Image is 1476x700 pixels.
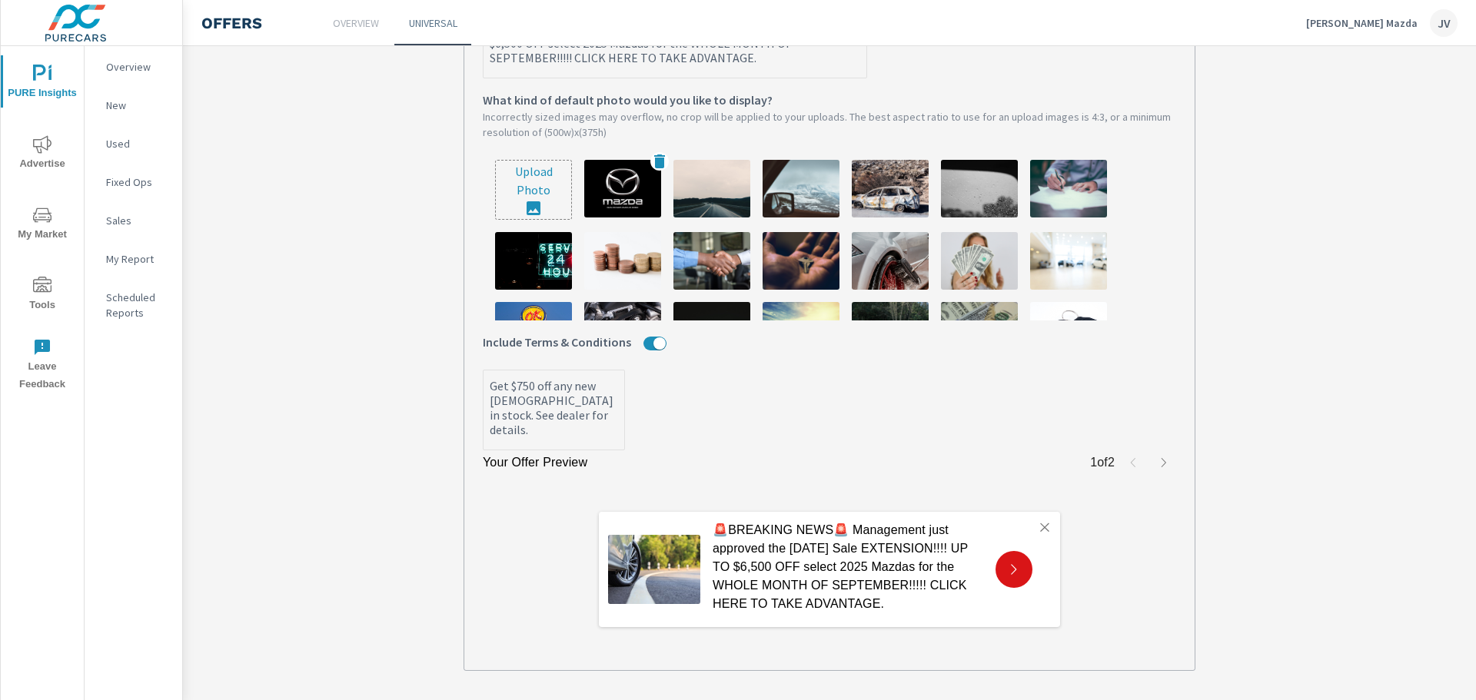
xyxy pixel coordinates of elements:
[106,251,170,267] p: My Report
[1,46,84,400] div: nav menu
[941,160,1018,217] img: description
[483,109,1176,140] p: Incorrectly sized images may overflow, no crop will be applied to your uploads. The best aspect r...
[85,171,182,194] div: Fixed Ops
[409,15,457,31] p: Universal
[584,232,661,290] img: description
[85,132,182,155] div: Used
[852,232,929,290] img: description
[584,160,661,217] img: description
[763,232,839,290] img: description
[1090,453,1115,472] p: 1 of 2
[85,286,182,324] div: Scheduled Reports
[584,302,661,360] img: description
[85,209,182,232] div: Sales
[106,174,170,190] p: Fixed Ops
[5,338,79,393] span: Leave Feedback
[673,232,750,290] img: description
[495,302,572,360] img: description
[483,91,773,109] span: What kind of default photo would you like to display?
[106,136,170,151] p: Used
[495,232,572,290] img: description
[1306,16,1418,30] p: [PERSON_NAME] Mazda
[484,373,624,450] textarea: Get $750 off any new [DEMOGRAPHIC_DATA] in stock. See dealer for details.
[106,213,170,228] p: Sales
[85,55,182,78] div: Overview
[483,333,631,351] span: Include Terms & Conditions
[85,247,182,270] div: My Report
[763,302,839,360] img: description
[673,302,750,360] img: description
[201,14,262,32] h4: Offers
[5,65,79,102] span: PURE Insights
[106,59,170,75] p: Overview
[1030,302,1107,360] img: description
[483,453,587,472] p: Your Offer Preview
[5,135,79,173] span: Advertise
[608,535,700,604] img: Vehicle purchase offer!
[653,337,666,350] button: Include Terms & Conditions
[713,521,983,613] p: 🚨BREAKING NEWS🚨 Management just approved the [DATE] Sale EXTENSION!!!! UP TO $6,500 OFF select 20...
[941,232,1018,290] img: description
[763,160,839,217] img: description
[333,15,379,31] p: Overview
[673,160,750,217] img: description
[941,302,1018,360] img: description
[5,277,79,314] span: Tools
[5,206,79,244] span: My Market
[1430,9,1458,37] div: JV
[106,98,170,113] p: New
[852,160,929,217] img: description
[852,302,929,360] img: description
[1030,232,1107,290] img: description
[106,290,170,320] p: Scheduled Reports
[85,94,182,117] div: New
[1030,160,1107,217] img: description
